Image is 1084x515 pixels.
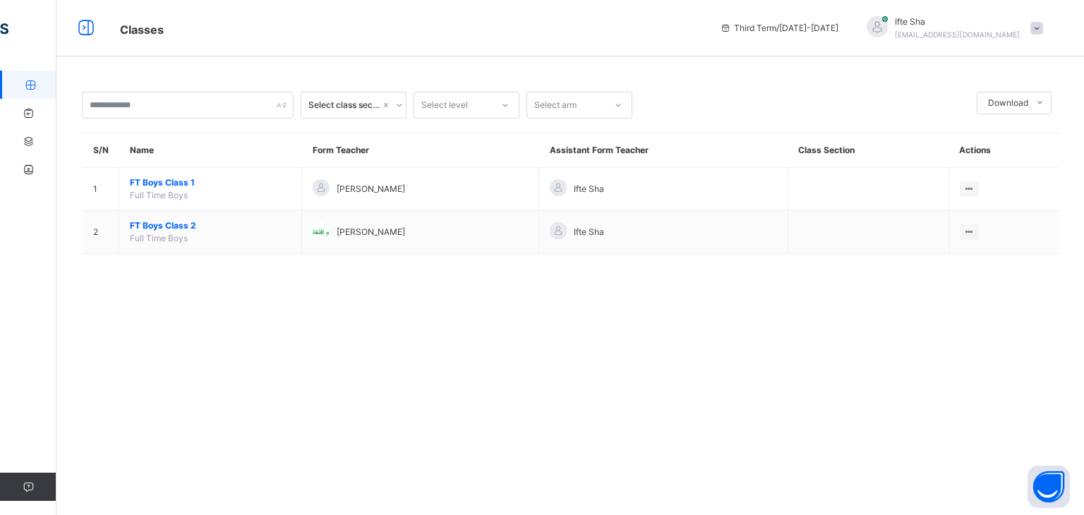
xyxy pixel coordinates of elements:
[308,99,380,111] div: Select class section
[83,168,119,211] td: 1
[421,92,468,119] div: Select level
[948,133,1059,168] th: Actions
[83,133,119,168] th: S/N
[539,133,788,168] th: Assistant Form Teacher
[574,183,604,195] span: Ifte Sha
[337,226,405,238] span: [PERSON_NAME]
[337,183,405,195] span: [PERSON_NAME]
[120,23,164,37] span: Classes
[302,133,539,168] th: Form Teacher
[83,211,119,254] td: 2
[130,190,188,200] span: Full Time Boys
[534,92,577,119] div: Select arm
[788,133,948,168] th: Class Section
[1028,466,1070,508] button: Open asap
[895,16,1020,28] span: Ifte Sha
[119,133,302,168] th: Name
[988,97,1028,109] span: Download
[895,30,1020,39] span: [EMAIL_ADDRESS][DOMAIN_NAME]
[130,233,188,243] span: Full Time Boys
[130,176,291,189] span: FT Boys Class 1
[130,219,291,232] span: FT Boys Class 2
[720,22,838,35] span: session/term information
[853,16,1050,41] div: IfteSha
[574,226,604,238] span: Ifte Sha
